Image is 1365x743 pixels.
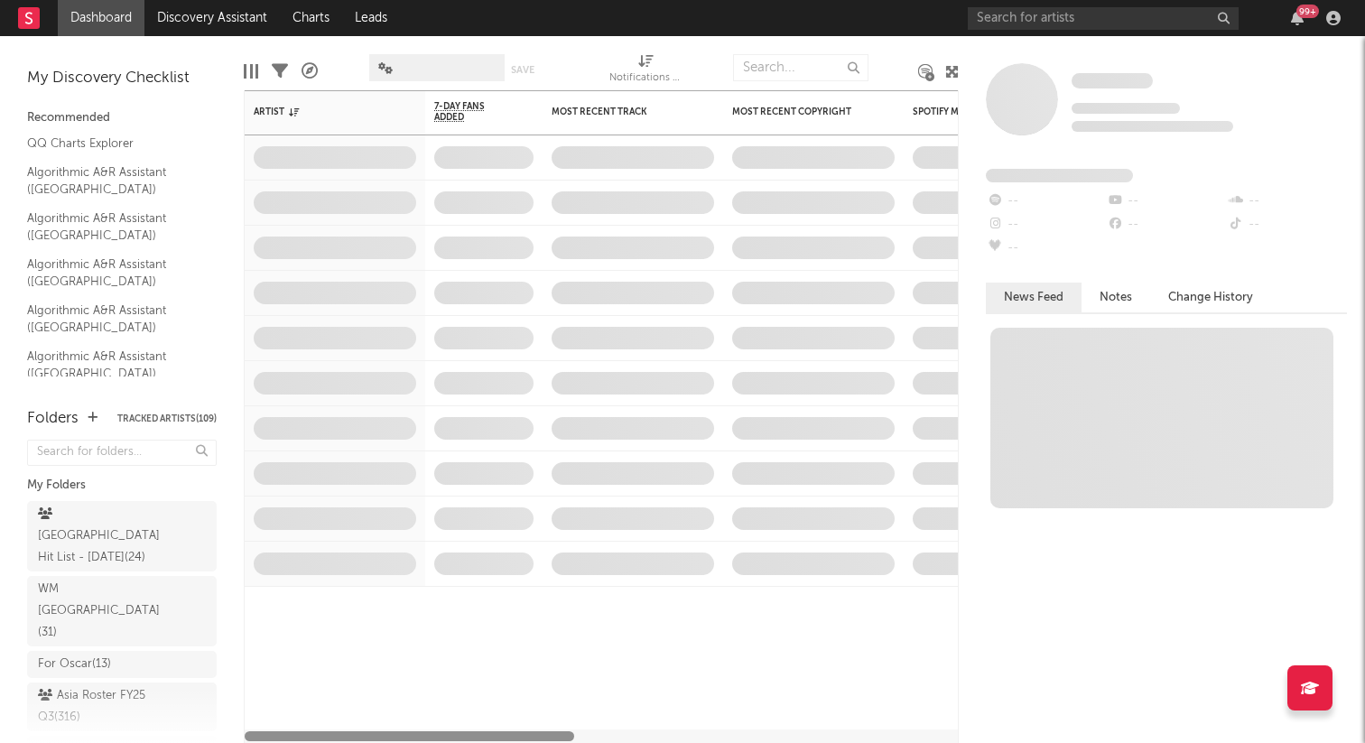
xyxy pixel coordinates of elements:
div: For Oscar ( 13 ) [38,654,111,675]
a: Some Artist [1072,72,1153,90]
a: Algorithmic A&R Assistant ([GEOGRAPHIC_DATA]) [27,163,199,200]
span: Tracking Since: [DATE] [1072,103,1180,114]
input: Search for artists [968,7,1239,30]
div: Notifications (Artist) [609,45,682,98]
div: -- [986,213,1106,237]
div: Folders [27,408,79,430]
input: Search for folders... [27,440,217,466]
button: News Feed [986,283,1082,312]
a: Algorithmic A&R Assistant ([GEOGRAPHIC_DATA]) [27,347,199,384]
a: Algorithmic A&R Assistant ([GEOGRAPHIC_DATA]) [27,209,199,246]
div: [GEOGRAPHIC_DATA] Hit List - [DATE] ( 24 ) [38,504,165,569]
a: Algorithmic A&R Assistant ([GEOGRAPHIC_DATA]) [27,255,199,292]
div: Filters [272,45,288,98]
button: Change History [1150,283,1271,312]
a: QQ Charts Explorer [27,134,199,153]
span: Fans Added by Platform [986,169,1133,182]
div: Most Recent Track [552,107,687,117]
input: Search... [733,54,868,81]
a: Algorithmic A&R Assistant ([GEOGRAPHIC_DATA]) [27,301,199,338]
div: -- [986,190,1106,213]
span: Some Artist [1072,73,1153,88]
div: My Folders [27,475,217,497]
div: -- [986,237,1106,260]
div: -- [1106,190,1226,213]
a: WM [GEOGRAPHIC_DATA](31) [27,576,217,646]
div: -- [1227,190,1347,213]
button: 99+ [1291,11,1304,25]
div: A&R Pipeline [302,45,318,98]
button: Notes [1082,283,1150,312]
a: For Oscar(13) [27,651,217,678]
div: -- [1227,213,1347,237]
button: Tracked Artists(109) [117,414,217,423]
button: Save [511,65,534,75]
div: -- [1106,213,1226,237]
div: 99 + [1296,5,1319,18]
a: Asia Roster FY25 Q3(316) [27,683,217,731]
div: Spotify Monthly Listeners [913,107,1048,117]
div: Most Recent Copyright [732,107,868,117]
span: 0 fans last week [1072,121,1233,132]
a: [GEOGRAPHIC_DATA] Hit List - [DATE](24) [27,501,217,571]
div: Notifications (Artist) [609,68,682,89]
div: My Discovery Checklist [27,68,217,89]
div: Artist [254,107,389,117]
div: Asia Roster FY25 Q3 ( 316 ) [38,685,165,729]
span: 7-Day Fans Added [434,101,506,123]
div: WM [GEOGRAPHIC_DATA] ( 31 ) [38,579,165,644]
div: Recommended [27,107,217,129]
div: Edit Columns [244,45,258,98]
